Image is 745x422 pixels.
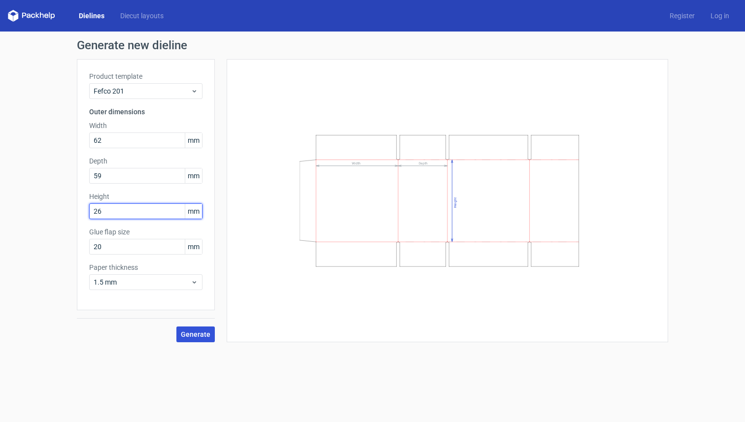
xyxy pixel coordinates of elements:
span: Fefco 201 [94,86,191,96]
a: Diecut layouts [112,11,171,21]
text: Width [352,162,361,165]
label: Depth [89,156,203,166]
span: Generate [181,331,210,338]
label: Glue flap size [89,227,203,237]
a: Dielines [71,11,112,21]
h1: Generate new dieline [77,39,668,51]
span: mm [185,204,202,219]
label: Product template [89,71,203,81]
h3: Outer dimensions [89,107,203,117]
label: Width [89,121,203,130]
span: mm [185,133,202,148]
label: Height [89,192,203,201]
span: mm [185,168,202,183]
a: Register [662,11,703,21]
button: Generate [176,326,215,342]
text: Height [453,197,457,208]
text: Depth [419,162,428,165]
a: Log in [703,11,737,21]
span: mm [185,239,202,254]
span: 1.5 mm [94,277,191,287]
label: Paper thickness [89,262,203,272]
